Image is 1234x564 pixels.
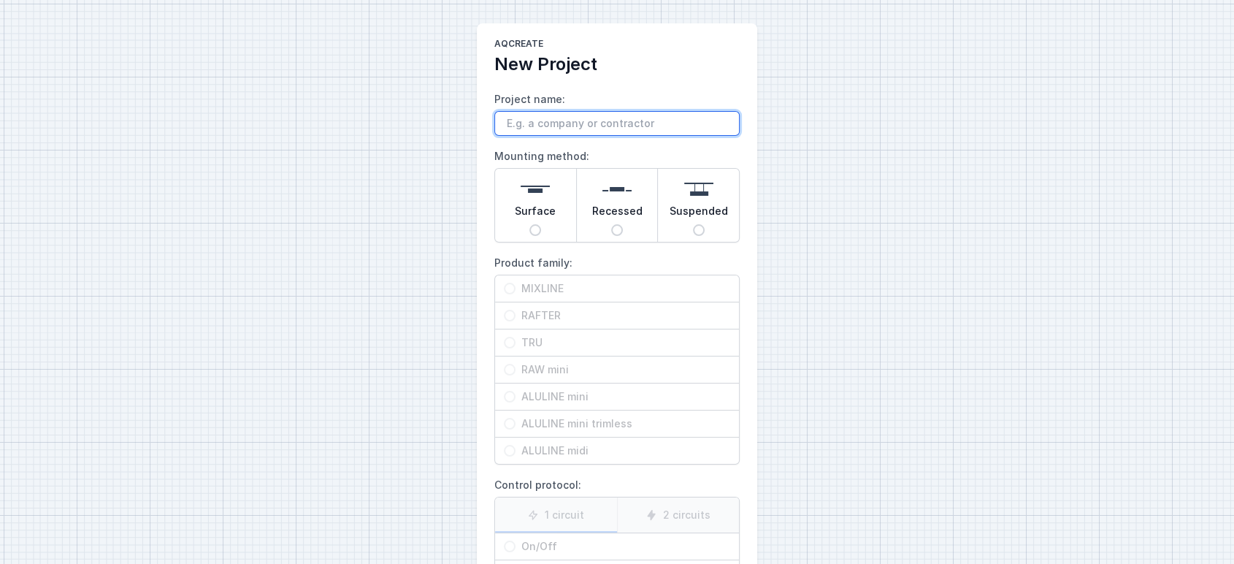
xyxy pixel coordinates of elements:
[515,204,556,224] span: Surface
[684,175,713,204] img: suspended.svg
[602,175,632,204] img: recessed.svg
[494,53,740,76] h2: New Project
[611,224,623,236] input: Recessed
[494,145,740,243] label: Mounting method:
[693,224,705,236] input: Suspended
[494,111,740,136] input: Project name:
[494,251,740,465] label: Product family:
[521,175,550,204] img: surface.svg
[592,204,643,224] span: Recessed
[529,224,541,236] input: Surface
[494,38,740,53] h1: AQcreate
[670,204,728,224] span: Suspended
[494,88,740,136] label: Project name:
